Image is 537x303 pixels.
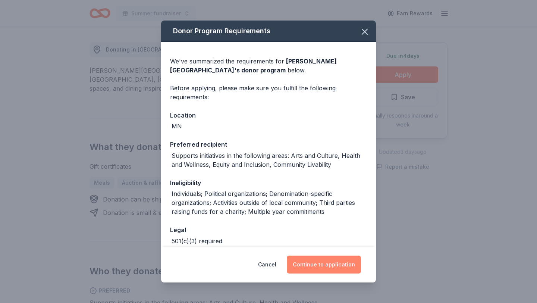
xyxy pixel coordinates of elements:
div: 501(c)(3) required [172,237,222,246]
div: Before applying, please make sure you fulfill the following requirements: [170,84,367,101]
div: Individuals; Political organizations; Denomination-specific organizations; Activities outside of ... [172,189,367,216]
div: Preferred recipient [170,140,367,149]
div: We've summarized the requirements for below. [170,57,367,75]
div: Ineligibility [170,178,367,188]
div: Location [170,110,367,120]
div: Supports initiatives in the following areas: Arts and Culture, Health and Wellness, Equity and In... [172,151,367,169]
button: Continue to application [287,256,361,274]
div: MN [172,122,182,131]
button: Cancel [258,256,276,274]
div: Legal [170,225,367,235]
div: Donor Program Requirements [161,21,376,42]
